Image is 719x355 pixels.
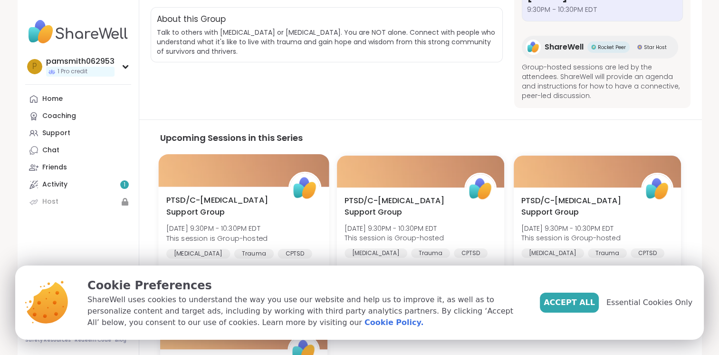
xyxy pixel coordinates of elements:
[166,249,230,258] div: [MEDICAL_DATA]
[25,159,131,176] a: Friends
[160,131,681,144] h3: Upcoming Sessions in this Series
[466,174,495,204] img: ShareWell
[25,15,131,49] img: ShareWell Nav Logo
[87,294,525,328] p: ShareWell uses cookies to understand the way you use our website and help us to improve it, as we...
[631,248,664,258] div: CPTSD
[157,28,495,56] span: Talk to others with [MEDICAL_DATA] or [MEDICAL_DATA]. You are NOT alone. Connect with people who ...
[540,293,599,313] button: Accept All
[42,146,59,155] div: Chat
[166,233,267,243] span: This session is Group-hosted
[521,248,584,258] div: [MEDICAL_DATA]
[25,90,131,108] a: Home
[124,181,125,189] span: 1
[166,195,278,218] span: PTSD/C-[MEDICAL_DATA] Support Group
[75,337,111,344] a: Redeem Code
[25,108,131,125] a: Coaching
[364,317,423,328] a: Cookie Policy.
[166,224,267,233] span: [DATE] 9:30PM - 10:30PM EDT
[115,337,126,344] a: Blog
[278,249,312,258] div: CPTSD
[606,297,692,308] span: Essential Cookies Only
[345,248,407,258] div: [MEDICAL_DATA]
[345,195,454,218] span: PTSD/C-[MEDICAL_DATA] Support Group
[42,128,70,138] div: Support
[42,163,67,172] div: Friends
[521,224,621,233] span: [DATE] 9:30PM - 10:30PM EDT
[545,41,584,53] span: ShareWell
[25,142,131,159] a: Chat
[234,249,274,258] div: Trauma
[526,39,541,55] img: ShareWell
[411,248,450,258] div: Trauma
[42,197,58,207] div: Host
[289,173,319,203] img: ShareWell
[46,56,115,67] div: pamsmith062953
[591,45,596,49] img: Rocket Peer
[25,176,131,193] a: Activity1
[642,174,672,204] img: ShareWell
[25,125,131,142] a: Support
[25,193,131,210] a: Host
[157,13,226,26] h2: About this Group
[25,337,71,344] a: Safety Resources
[345,233,444,243] span: This session is Group-hosted
[42,94,63,104] div: Home
[527,5,678,14] span: 9:30PM - 10:30PM EDT
[454,248,488,258] div: CPTSD
[32,60,37,73] span: p
[598,44,626,51] span: Rocket Peer
[345,224,444,233] span: [DATE] 9:30PM - 10:30PM EDT
[522,36,678,59] a: ShareWellShareWellRocket PeerRocket PeerStar HostStar Host
[522,62,683,100] span: Group-hosted sessions are led by the attendees. ShareWell will provide an agenda and instructions...
[521,233,621,243] span: This session is Group-hosted
[42,111,76,121] div: Coaching
[644,44,667,51] span: Star Host
[87,277,525,294] p: Cookie Preferences
[588,248,627,258] div: Trauma
[521,195,631,218] span: PTSD/C-[MEDICAL_DATA] Support Group
[58,68,87,76] span: 1 Pro credit
[42,180,67,189] div: Activity
[544,297,595,308] span: Accept All
[637,45,642,49] img: Star Host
